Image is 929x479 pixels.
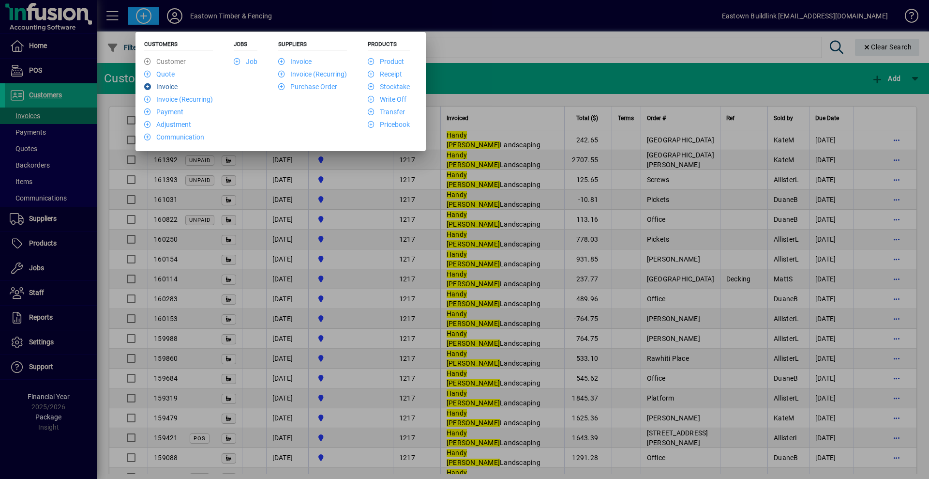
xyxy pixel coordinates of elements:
a: Stocktake [368,83,410,91]
a: Write Off [368,95,406,103]
a: Adjustment [144,121,191,128]
a: Quote [144,70,175,78]
a: Job [234,58,257,65]
a: Payment [144,108,183,116]
a: Transfer [368,108,405,116]
h5: Suppliers [278,41,347,50]
a: Invoice [278,58,312,65]
a: Purchase Order [278,83,337,91]
a: Receipt [368,70,402,78]
a: Product [368,58,404,65]
a: Invoice (Recurring) [278,70,347,78]
h5: Customers [144,41,213,50]
a: Invoice (Recurring) [144,95,213,103]
a: Communication [144,133,204,141]
a: Pricebook [368,121,410,128]
a: Invoice [144,83,178,91]
h5: Jobs [234,41,257,50]
h5: Products [368,41,410,50]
